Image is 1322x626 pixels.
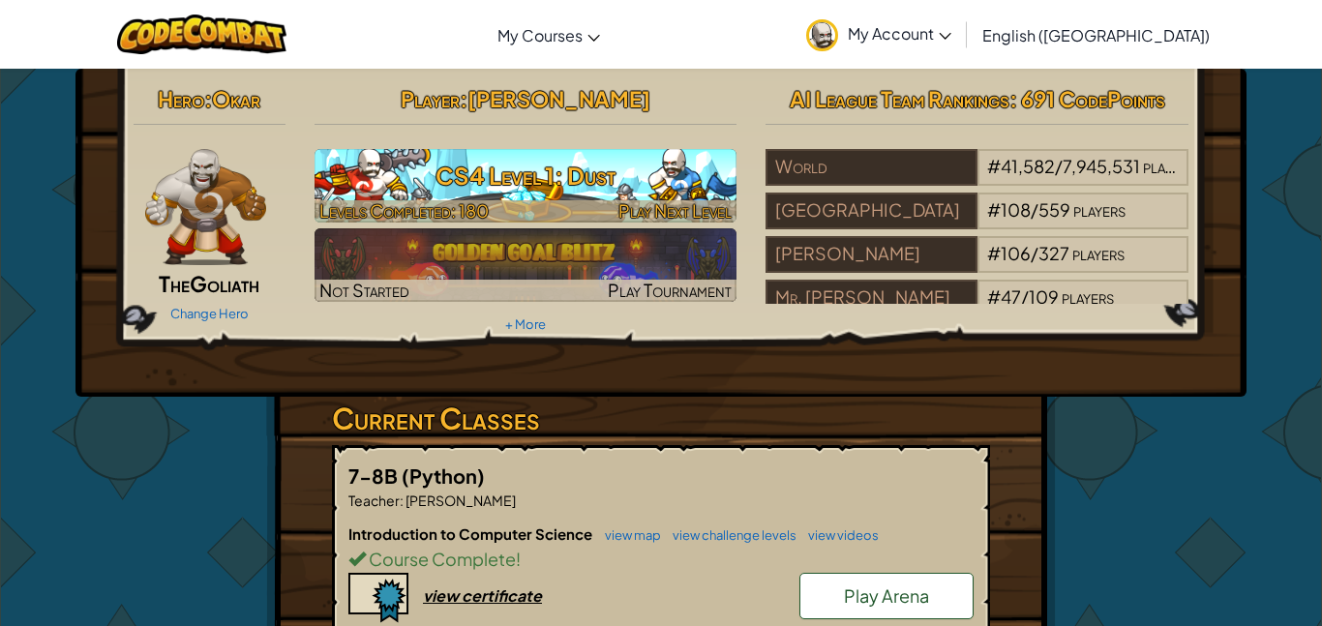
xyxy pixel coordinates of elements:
[1029,285,1059,308] span: 109
[1063,155,1140,177] span: 7,945,531
[348,524,595,543] span: Introduction to Computer Science
[315,228,737,302] a: Not StartedPlay Tournament
[766,149,976,186] div: World
[798,527,879,543] a: view videos
[488,9,610,61] a: My Courses
[402,463,485,488] span: (Python)
[348,585,542,606] a: view certificate
[348,463,402,488] span: 7-8B
[1001,198,1031,221] span: 108
[460,85,467,112] span: :
[404,492,516,509] span: [PERSON_NAME]
[319,279,409,301] span: Not Started
[766,211,1188,233] a: [GEOGRAPHIC_DATA]#108/559players
[315,154,737,197] h3: CS4 Level 1: Dust
[315,228,737,302] img: Golden Goal
[1038,198,1070,221] span: 559
[1062,285,1114,308] span: players
[982,25,1210,45] span: English ([GEOGRAPHIC_DATA])
[505,316,546,332] a: + More
[1001,242,1031,264] span: 106
[1038,242,1069,264] span: 327
[170,306,249,321] a: Change Hero
[1143,155,1195,177] span: players
[400,492,404,509] span: :
[1073,198,1126,221] span: players
[1055,155,1063,177] span: /
[401,85,460,112] span: Player
[212,85,260,112] span: Okar
[1021,285,1029,308] span: /
[1031,242,1038,264] span: /
[1001,285,1021,308] span: 47
[117,15,286,54] img: CodeCombat logo
[366,548,516,570] span: Course Complete
[190,270,259,297] span: Goliath
[423,585,542,606] div: view certificate
[973,9,1219,61] a: English ([GEOGRAPHIC_DATA])
[796,4,961,65] a: My Account
[319,199,489,222] span: Levels Completed: 180
[348,573,408,623] img: certificate-icon.png
[766,167,1188,190] a: World#41,582/7,945,531players
[1072,242,1125,264] span: players
[332,397,990,440] h3: Current Classes
[315,149,737,223] a: Play Next Level
[848,23,951,44] span: My Account
[145,149,266,265] img: goliath-pose.png
[467,85,650,112] span: [PERSON_NAME]
[516,548,521,570] span: !
[987,242,1001,264] span: #
[595,527,661,543] a: view map
[766,298,1188,320] a: Mr. [PERSON_NAME]#47/109players
[315,149,737,223] img: CS4 Level 1: Dust
[766,254,1188,277] a: [PERSON_NAME]#106/327players
[663,527,796,543] a: view challenge levels
[618,199,732,222] span: Play Next Level
[987,198,1001,221] span: #
[204,85,212,112] span: :
[1001,155,1055,177] span: 41,582
[1031,198,1038,221] span: /
[348,492,400,509] span: Teacher
[987,285,1001,308] span: #
[158,85,204,112] span: Hero
[159,270,190,297] span: The
[844,584,929,607] span: Play Arena
[987,155,1001,177] span: #
[806,19,838,51] img: avatar
[766,280,976,316] div: Mr. [PERSON_NAME]
[497,25,583,45] span: My Courses
[766,193,976,229] div: [GEOGRAPHIC_DATA]
[1009,85,1165,112] span: : 691 CodePoints
[608,279,732,301] span: Play Tournament
[790,85,1009,112] span: AI League Team Rankings
[766,236,976,273] div: [PERSON_NAME]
